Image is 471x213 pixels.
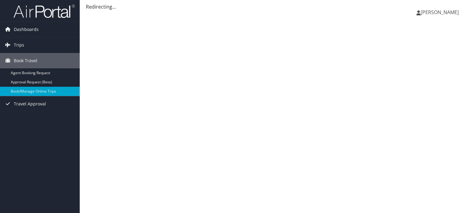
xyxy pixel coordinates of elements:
[421,9,459,16] span: [PERSON_NAME]
[13,4,75,18] img: airportal-logo.png
[14,22,39,37] span: Dashboards
[416,3,465,21] a: [PERSON_NAME]
[14,37,24,53] span: Trips
[14,96,46,112] span: Travel Approval
[14,53,37,68] span: Book Travel
[86,3,465,10] div: Redirecting...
